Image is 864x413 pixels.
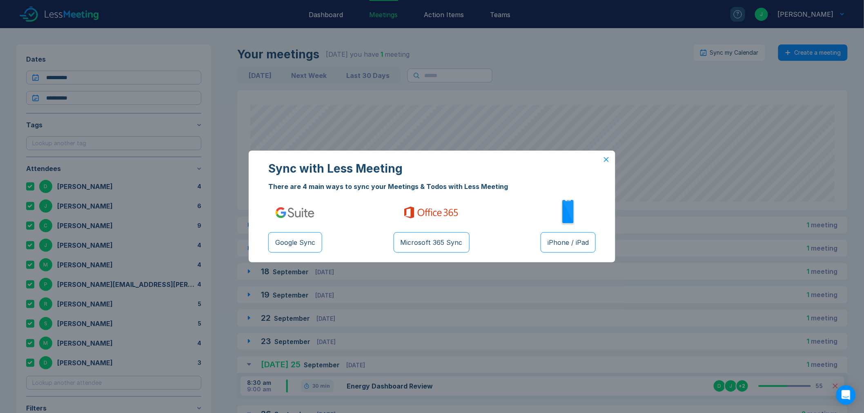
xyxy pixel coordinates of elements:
[541,232,596,253] button: iPhone / iPad
[268,182,596,191] div: There are 4 main ways to sync your Meetings & Todos with Less Meeting
[836,385,856,405] div: Open Intercom Messenger
[394,232,470,253] button: Microsoft 365 Sync
[268,162,596,175] div: Sync with Less Meeting
[268,232,322,253] button: Google Sync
